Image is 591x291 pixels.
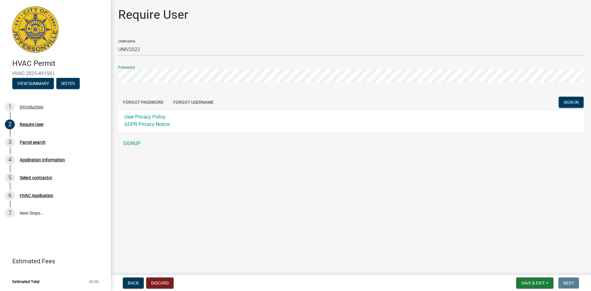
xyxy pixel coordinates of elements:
a: SIGNUP [118,137,584,150]
div: 1 [5,102,15,112]
span: Back [128,281,139,285]
wm-modal-confirm: Summary [12,81,54,86]
button: Back [123,277,144,289]
span: $0.00 [89,280,98,284]
span: HVAC-2025-491561 [12,71,98,76]
span: Estimated Total [12,280,39,284]
div: 7 [5,208,15,218]
h1: Require User [118,7,188,22]
button: View Summary [12,78,54,89]
div: 3 [5,137,15,147]
button: SIGN IN [559,97,584,108]
div: Parcel search [20,140,46,144]
span: Next [563,281,574,285]
div: 2 [5,119,15,129]
div: 6 [5,191,15,200]
div: HVAC Application [20,193,53,198]
span: SIGN IN [564,100,579,105]
div: Select contractor [20,176,52,180]
button: Forgot Password [118,97,168,108]
button: Next [558,277,579,289]
a: GDPR Privacy Notice [124,121,170,127]
span: Save & Exit [521,281,545,285]
wm-modal-confirm: Notes [56,81,80,86]
div: Require User [20,122,44,127]
button: Discard [146,277,174,289]
div: 5 [5,173,15,183]
div: Application Information [20,158,65,162]
div: Introduction [20,105,43,109]
a: User Privacy Policy [124,114,166,120]
h4: HVAC Permit [12,59,106,68]
button: Forgot Username [168,97,219,108]
button: Save & Exit [516,277,553,289]
a: Estimated Fees [5,255,101,267]
div: 4 [5,155,15,165]
button: Notes [56,78,80,89]
img: City of Jeffersonville, Indiana [12,6,58,53]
